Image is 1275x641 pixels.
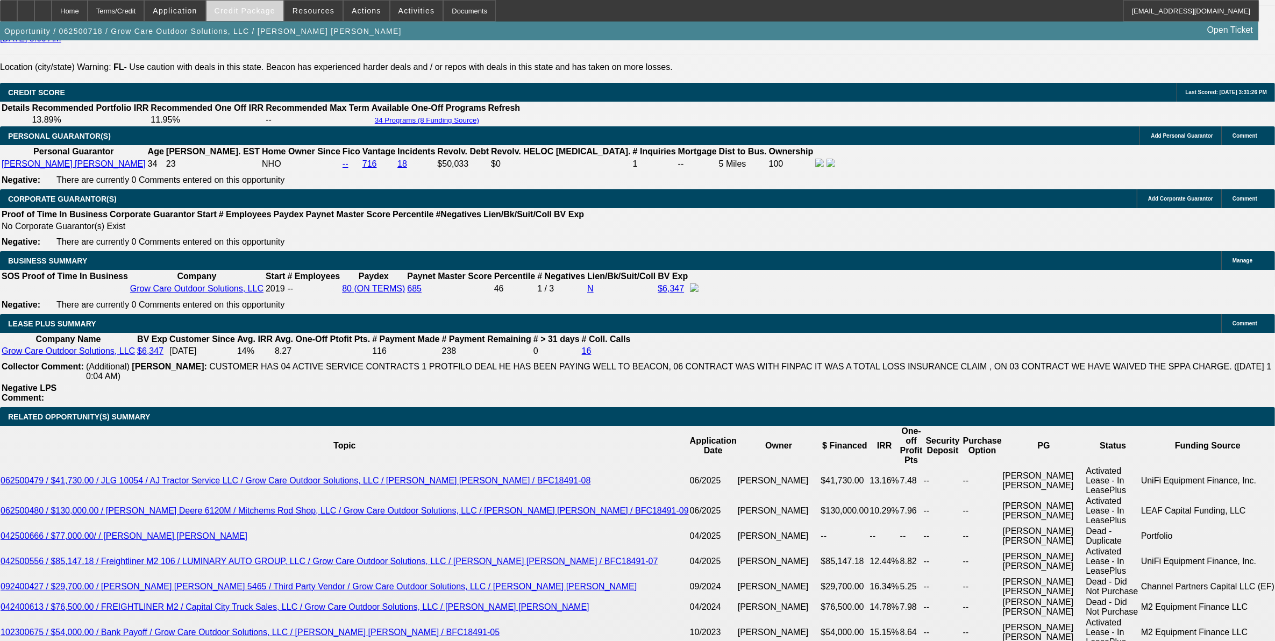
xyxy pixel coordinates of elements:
b: FL [113,62,124,72]
b: Personal Guarantor [33,147,113,156]
td: 100 [768,158,814,170]
td: $76,500.00 [821,597,870,617]
a: 042500556 / $85,147.18 / Freightliner M2 106 / LUMINARY AUTO GROUP, LLC / Grow Care Outdoor Solut... [1,557,658,566]
b: Paynet Master Score [306,210,390,219]
b: Vantage [362,147,395,156]
span: -- [287,284,293,293]
b: Start [197,210,216,219]
th: Proof of Time In Business [1,209,108,220]
th: IRR [870,426,900,466]
th: Recommended One Off IRR [150,103,264,113]
td: [PERSON_NAME] [PERSON_NAME] [1002,526,1086,546]
th: Status [1085,426,1140,466]
th: Recommended Max Term [265,103,370,113]
button: Application [145,1,205,21]
td: -- [870,526,900,546]
b: Avg. IRR [237,334,273,344]
td: 14.78% [870,597,900,617]
td: [PERSON_NAME] [737,466,821,496]
td: [PERSON_NAME] [737,526,821,546]
b: Percentile [494,272,535,281]
th: Details [1,103,30,113]
td: 12.44% [870,546,900,576]
button: Resources [284,1,343,21]
b: Revolv. Debt [437,147,489,156]
b: Dist to Bus. [719,147,767,156]
td: 16.34% [870,576,900,597]
td: 5 Miles [718,158,767,170]
b: Age [148,147,164,156]
td: 06/2025 [689,466,737,496]
span: Last Scored: [DATE] 3:31:26 PM [1185,89,1267,95]
td: -- [265,115,370,125]
td: Dead - Did Not Purchase [1085,597,1140,617]
b: Mortgage [678,147,717,156]
a: N [587,284,594,293]
a: 16 [582,346,592,355]
td: 23 [166,158,260,170]
td: M2 Equipment Finance LLC [1141,597,1275,617]
span: CREDIT SCORE [8,88,65,97]
td: [PERSON_NAME] [PERSON_NAME] [1002,466,1086,496]
td: 04/2024 [689,597,737,617]
td: 238 [441,346,532,357]
b: Ownership [769,147,814,156]
td: 2019 [265,283,286,295]
td: -- [963,466,1002,496]
td: 04/2025 [689,546,737,576]
span: Activities [398,6,435,15]
b: Lien/Bk/Suit/Coll [483,210,552,219]
td: -- [923,576,963,597]
b: Company [177,272,216,281]
div: 46 [494,284,535,294]
td: 1 [632,158,676,170]
b: BV Exp [554,210,584,219]
td: $0 [490,158,631,170]
td: 5.25 [900,576,923,597]
td: 09/2024 [689,576,737,597]
b: # Payment Remaining [442,334,531,344]
th: Proof of Time In Business [22,271,129,282]
td: 7.98 [900,597,923,617]
td: -- [963,496,1002,526]
img: facebook-icon.png [815,159,824,167]
span: Actions [352,6,381,15]
td: $41,730.00 [821,466,870,496]
td: No Corporate Guarantor(s) Exist [1,221,589,232]
td: 0 [533,346,580,357]
th: Owner [737,426,821,466]
a: 092400427 / $29,700.00 / [PERSON_NAME] [PERSON_NAME] 5465 / Third Party Vendor / Grow Care Outdoo... [1,582,637,591]
span: Comment [1233,320,1257,326]
b: Revolv. HELOC [MEDICAL_DATA]. [491,147,631,156]
b: Customer Since [169,334,235,344]
td: 10.29% [870,496,900,526]
td: -- [963,526,1002,546]
td: 06/2025 [689,496,737,526]
span: Credit Package [215,6,275,15]
span: There are currently 0 Comments entered on this opportunity [56,300,284,309]
td: [PERSON_NAME] [PERSON_NAME] [1002,597,1086,617]
span: CORPORATE GUARANTOR(S) [8,195,117,203]
b: #Negatives [436,210,482,219]
b: Negative: [2,237,40,246]
td: [PERSON_NAME] [737,546,821,576]
b: Corporate Guarantor [110,210,195,219]
th: Available One-Off Programs [371,103,487,113]
td: UniFi Equipment Finance, Inc. [1141,546,1275,576]
b: Paynet Master Score [407,272,492,281]
td: $29,700.00 [821,576,870,597]
td: -- [923,546,963,576]
a: 716 [362,159,377,168]
b: Fico [343,147,360,156]
div: 1 / 3 [537,284,585,294]
button: Credit Package [206,1,283,21]
td: $130,000.00 [821,496,870,526]
span: BUSINESS SUMMARY [8,257,87,265]
td: 7.96 [900,496,923,526]
span: Application [153,6,197,15]
th: Recommended Portfolio IRR [31,103,149,113]
b: Incidents [397,147,435,156]
th: Refresh [488,103,521,113]
b: Avg. One-Off Ptofit Pts. [275,334,370,344]
td: Dead - Did Not Purchase [1085,576,1140,597]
